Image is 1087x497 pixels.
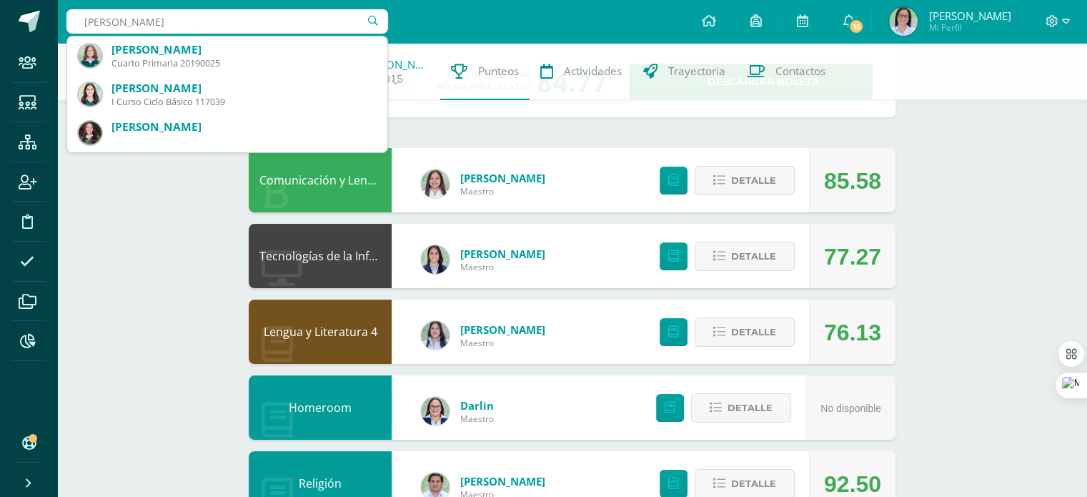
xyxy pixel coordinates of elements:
button: Detalle [695,166,795,195]
span: [PERSON_NAME] [928,9,1011,23]
span: Detalle [731,167,776,194]
span: Detalle [731,243,776,270]
div: I Curso Ciclo Básico 117039 [111,96,376,108]
a: Tecnologías de la Información y la Comunicación 4 [259,248,531,264]
div: Homeroom [249,375,392,440]
span: Detalle [728,395,773,421]
div: 77.27 [824,225,881,289]
span: No disponible [820,403,881,414]
div: Comunicación y Lenguaje L3 Inglés 4 [249,148,392,212]
button: Detalle [695,318,795,347]
span: Maestro [460,185,545,197]
span: Trayectoria [668,64,725,79]
span: Maestro [460,261,545,273]
button: Detalle [695,242,795,271]
div: [PERSON_NAME] [111,119,376,134]
a: [PERSON_NAME] [460,171,545,185]
span: Detalle [731,319,776,345]
a: [PERSON_NAME] [460,474,545,488]
div: Tecnologías de la Información y la Comunicación 4 [249,224,392,288]
div: [PERSON_NAME] [111,81,376,96]
img: 0a3f25b49a9776cecd87441d95acd7a8.png [79,83,101,106]
a: Trayectoria [632,43,736,100]
a: Punteos [440,43,530,100]
img: 7489ccb779e23ff9f2c3e89c21f82ed0.png [421,245,450,274]
div: 76.13 [824,300,881,365]
a: [PERSON_NAME] [358,57,430,72]
button: Detalle [691,393,791,423]
a: [PERSON_NAME] [460,323,545,337]
input: Busca un usuario... [66,9,388,34]
a: Lengua y Literatura 4 [264,324,377,340]
div: 85.58 [824,149,881,213]
a: Comunicación y Lenguaje L3 Inglés 4 [259,172,455,188]
span: Detalle [731,471,776,497]
span: Actividades [564,64,622,79]
a: Religión [299,476,342,491]
span: Mi Perfil [928,21,1011,34]
div: [PERSON_NAME] [111,42,376,57]
div: Lengua y Literatura 4 [249,300,392,364]
img: acecb51a315cac2de2e3deefdb732c9f.png [421,169,450,198]
a: Homeroom [289,400,352,415]
img: 21e17285c64fc58d8d36e848629591c5.png [79,122,101,144]
img: df6a3bad71d85cf97c4a6d1acf904499.png [421,321,450,350]
img: 65f5ad2135174e629501159bff54d22a.png [889,7,918,36]
span: 15 [848,19,864,34]
a: Actividades [530,43,632,100]
span: Maestro [460,413,494,425]
img: 571966f00f586896050bf2f129d9ef0a.png [421,397,450,425]
span: Punteos [478,64,519,79]
img: a7adfff46232bf3129b5d61ae70f0cc4.png [79,44,101,67]
div: Cuarto Primaria 20190025 [111,57,376,69]
a: Darlin [460,398,494,413]
a: Contactos [736,43,836,100]
a: [PERSON_NAME] [460,247,545,261]
span: Contactos [775,64,825,79]
span: Maestro [460,337,545,349]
